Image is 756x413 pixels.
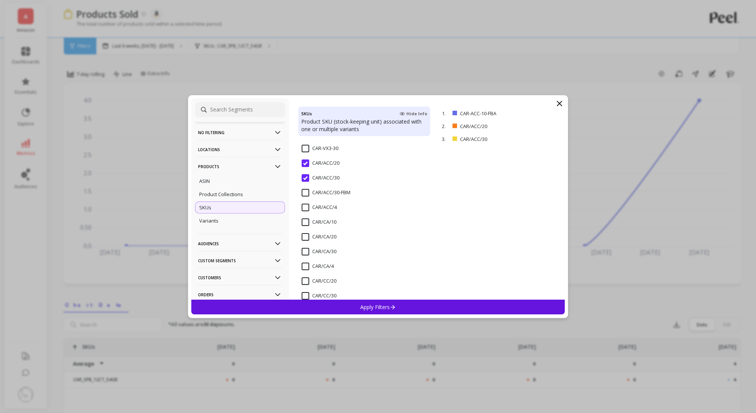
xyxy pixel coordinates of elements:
[460,123,524,130] p: CAR/ACC/20
[199,178,210,184] p: ASIN
[198,251,282,270] p: Custom Segments
[302,189,350,196] span: CAR/ACC/30-FBM
[302,248,336,255] span: CAR/CA/30
[302,159,339,167] span: CAR/ACC/20
[360,303,396,311] p: Apply Filters
[301,118,427,133] p: Product SKU (stock-keeping unit) associated with one or multiple variants
[442,136,449,142] p: 3.
[198,285,282,304] p: Orders
[198,140,282,159] p: Locations
[199,204,211,211] p: SKUs
[195,102,285,117] input: Search Segments
[302,218,336,226] span: CAR/CA/10
[302,292,336,300] span: CAR/CC/30
[302,233,336,241] span: CAR/CA/20
[302,277,336,285] span: CAR/CC/20
[199,217,218,224] p: Variants
[400,111,427,117] span: Hide Info
[199,191,243,198] p: Product Collections
[301,110,312,118] h4: SKUs
[442,110,449,117] p: 1.
[302,204,337,211] span: CAR/ACC/4
[302,263,334,270] span: CAR/CA/4
[460,136,524,142] p: CAR/ACC/30
[198,123,282,142] p: No filtering
[442,123,449,130] p: 2.
[460,110,528,117] p: CAR-ACC-10-FBA
[198,234,282,253] p: Audiences
[302,174,339,182] span: CAR/ACC/30
[198,157,282,176] p: Products
[198,268,282,287] p: Customers
[302,145,338,152] span: CAR-VX3-30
